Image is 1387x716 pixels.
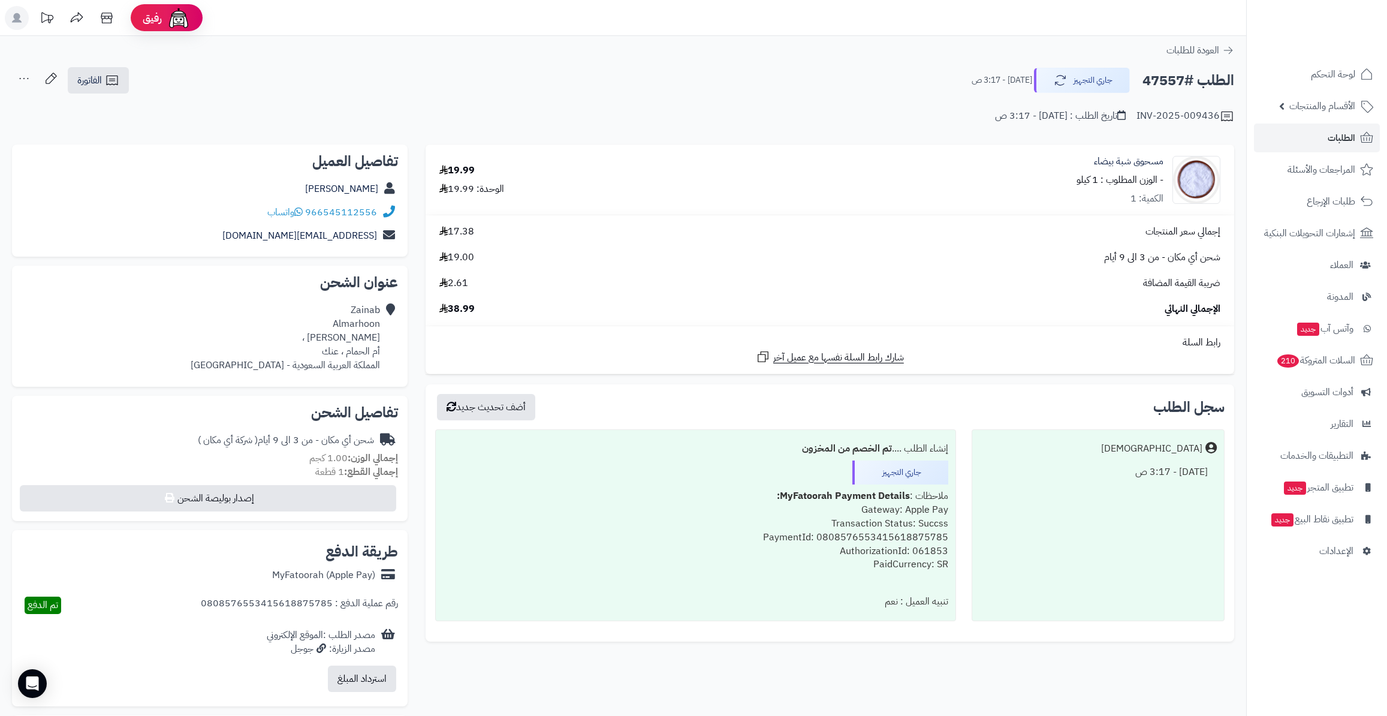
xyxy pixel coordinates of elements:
span: جديد [1271,513,1293,527]
span: إشعارات التحويلات البنكية [1264,225,1355,242]
div: مصدر الزيارة: جوجل [267,642,375,656]
span: المراجعات والأسئلة [1288,161,1355,178]
span: تطبيق المتجر [1283,479,1353,496]
h2: تفاصيل الشحن [22,405,398,420]
span: 210 [1277,354,1299,368]
div: إنشاء الطلب .... [443,437,948,461]
a: [EMAIL_ADDRESS][DOMAIN_NAME] [222,228,377,243]
span: طلبات الإرجاع [1307,193,1355,210]
a: الإعدادات [1254,537,1380,565]
small: [DATE] - 3:17 ص [972,74,1032,86]
a: لوحة التحكم [1254,60,1380,89]
div: تاريخ الطلب : [DATE] - 3:17 ص [995,109,1126,123]
a: العملاء [1254,251,1380,279]
span: 2.61 [439,276,468,290]
span: شحن أي مكان - من 3 الى 9 أيام [1104,251,1220,264]
strong: إجمالي القطع: [344,465,398,479]
a: مسحوق شبة بيضاء [1094,155,1163,169]
span: جديد [1284,482,1306,495]
span: رفيق [143,11,162,25]
img: ai-face.png [167,6,191,30]
span: أدوات التسويق [1301,384,1353,401]
a: المراجعات والأسئلة [1254,155,1380,184]
span: ضريبة القيمة المضافة [1143,276,1220,290]
span: 38.99 [439,302,475,316]
b: تم الخصم من المخزون [802,441,892,456]
a: وآتس آبجديد [1254,314,1380,343]
span: جديد [1297,323,1319,336]
div: الكمية: 1 [1130,192,1163,206]
span: الطلبات [1328,130,1355,146]
span: العودة للطلبات [1166,43,1219,58]
small: 1.00 كجم [309,451,398,465]
h2: عنوان الشحن [22,275,398,290]
a: طلبات الإرجاع [1254,187,1380,216]
div: ملاحظات : Gateway: Apple Pay Transaction Status: Succss PaymentId: 0808576553415618875785 Authori... [443,485,948,590]
span: الأقسام والمنتجات [1289,98,1355,115]
b: MyFatoorah Payment Details: [777,489,910,503]
div: INV-2025-009436 [1136,109,1234,124]
a: الطلبات [1254,124,1380,152]
span: المدونة [1327,288,1353,305]
button: أضف تحديث جديد [437,394,535,420]
span: 19.00 [439,251,474,264]
a: شارك رابط السلة نفسها مع عميل آخر [756,350,904,365]
div: Open Intercom Messenger [18,669,47,698]
div: تنبيه العميل : نعم [443,590,948,613]
h2: الطلب #47557 [1142,68,1234,93]
a: التقارير [1254,410,1380,438]
a: 966545112556 [305,205,377,219]
span: العملاء [1330,257,1353,273]
div: جاري التجهيز [852,461,948,485]
span: ( شركة أي مكان ) [198,433,258,447]
div: Zainab Almarhoon [PERSON_NAME] ، أم الحمام ، عنك المملكة العربية السعودية - [GEOGRAPHIC_DATA] [191,303,380,372]
span: تطبيق نقاط البيع [1270,511,1353,528]
a: تطبيق نقاط البيعجديد [1254,505,1380,534]
a: التطبيقات والخدمات [1254,441,1380,470]
small: - الوزن المطلوب : 1 كيلو [1077,173,1163,187]
span: السلات المتروكة [1276,352,1355,369]
span: لوحة التحكم [1311,66,1355,83]
div: [DATE] - 3:17 ص [979,461,1217,484]
button: جاري التجهيز [1034,68,1130,93]
span: الإجمالي النهائي [1165,302,1220,316]
button: استرداد المبلغ [328,666,396,692]
span: شارك رابط السلة نفسها مع عميل آخر [773,351,904,365]
span: 17.38 [439,225,474,239]
div: رابط السلة [430,336,1229,350]
span: التطبيقات والخدمات [1280,447,1353,464]
a: العودة للطلبات [1166,43,1234,58]
h3: سجل الطلب [1153,400,1225,414]
span: إجمالي سعر المنتجات [1145,225,1220,239]
a: تحديثات المنصة [32,6,62,33]
h2: تفاصيل العميل [22,154,398,169]
small: 1 قطعة [315,465,398,479]
span: التقارير [1331,416,1353,432]
a: الفاتورة [68,67,129,94]
a: [PERSON_NAME] [305,182,378,196]
div: مصدر الطلب :الموقع الإلكتروني [267,628,375,656]
a: السلات المتروكة210 [1254,346,1380,375]
button: إصدار بوليصة الشحن [20,485,396,512]
div: 19.99 [439,164,475,178]
span: وآتس آب [1296,320,1353,337]
a: المدونة [1254,282,1380,311]
a: تطبيق المتجرجديد [1254,473,1380,502]
span: الإعدادات [1319,543,1353,559]
a: إشعارات التحويلات البنكية [1254,219,1380,248]
a: أدوات التسويق [1254,378,1380,407]
a: واتساب [267,205,303,219]
img: 1660069051-Alum%20Rock%20Powder-90x90.jpg [1173,156,1220,204]
h2: طريقة الدفع [325,544,398,559]
div: [DEMOGRAPHIC_DATA] [1101,442,1202,456]
span: الفاتورة [77,73,102,88]
div: الوحدة: 19.99 [439,182,504,196]
div: شحن أي مكان - من 3 الى 9 أيام [198,434,374,447]
div: MyFatoorah (Apple Pay) [272,568,375,582]
span: تم الدفع [28,598,58,612]
strong: إجمالي الوزن: [348,451,398,465]
div: رقم عملية الدفع : 0808576553415618875785 [201,597,398,614]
